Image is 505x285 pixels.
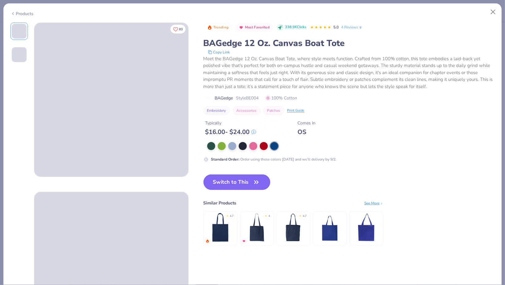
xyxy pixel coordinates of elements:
[303,214,307,218] div: 4.7
[206,213,235,242] img: BAGedge 6 oz. Canvas Promo Tote
[203,55,495,90] div: Meet the BAGedge 12 Oz. Canvas Boat Tote, where style meets function. Crafted from 100% cotton, t...
[352,213,381,242] img: Liberty Bags Isabelle Canvas Tote
[203,37,495,49] div: BAGedge 12 Oz. Canvas Boat Tote
[11,10,34,17] div: Products
[287,108,305,113] div: Print Guide
[207,25,212,30] img: Trending sort
[341,24,363,30] a: 4 Reviews
[298,120,316,126] div: Comes In
[170,25,186,34] button: Like
[334,25,339,30] span: 5.0
[236,95,259,101] span: Style BE004
[211,157,337,162] div: Order using these colors [DATE] and we’ll delivery by 9/2.
[365,200,383,206] div: See More
[179,28,183,31] span: 83
[211,157,240,162] strong: Standard Order :
[203,174,271,190] button: Switch to This
[215,95,233,101] span: BAGedge
[487,6,499,18] button: Close
[203,96,212,101] img: brand logo
[315,213,345,242] img: Oad 12 Oz Tote Bag
[233,106,260,115] button: Accessories
[279,213,308,242] img: Liberty Bags Susan Canvas Tote
[226,214,229,216] div: ★
[203,200,237,206] div: Similar Products
[205,120,256,126] div: Typically
[310,23,331,32] div: 5.0 Stars
[266,95,297,101] span: 100% Cotton
[239,25,244,30] img: Most Favorited sort
[213,26,229,29] span: Trending
[298,128,316,136] div: OS
[299,214,302,216] div: ★
[206,239,209,243] img: trending.gif
[269,214,270,218] div: 4
[265,214,267,216] div: ★
[242,239,246,243] img: MostFav.gif
[230,214,234,218] div: 4.7
[236,23,273,31] button: Badge Button
[285,25,306,30] span: 338.9K Clicks
[263,106,284,115] button: Patches
[206,49,232,55] button: copy to clipboard
[204,23,232,31] button: Badge Button
[205,128,256,136] div: $ 16.00 - $ 24.00
[245,26,270,29] span: Most Favorited
[242,213,272,242] img: Liberty Bags Madison Basic Tote
[203,106,230,115] button: Embroidery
